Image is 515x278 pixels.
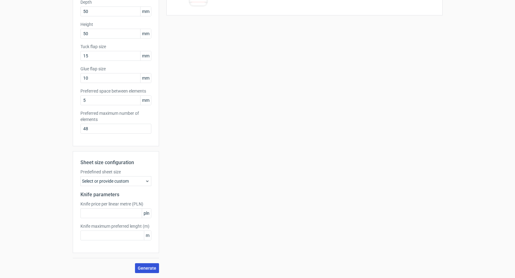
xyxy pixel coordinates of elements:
div: Select or provide custom [80,176,151,186]
span: m [144,231,151,240]
span: mm [140,96,151,105]
label: Predefined sheet size [80,169,151,175]
button: Generate [135,263,159,273]
label: Knife price per linear metre (PLN) [80,201,151,207]
label: Preferred space between elements [80,88,151,94]
span: mm [140,7,151,16]
label: Tuck flap size [80,44,151,50]
label: Height [80,21,151,27]
span: mm [140,51,151,60]
label: Glue flap size [80,66,151,72]
span: Generate [138,266,156,270]
span: mm [140,29,151,38]
label: Knife maximum preferred lenght (m) [80,223,151,229]
h2: Knife parameters [80,191,151,198]
label: Preferred maximum number of elements [80,110,151,122]
h2: Sheet size configuration [80,159,151,166]
span: mm [140,73,151,83]
span: pln [142,209,151,218]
